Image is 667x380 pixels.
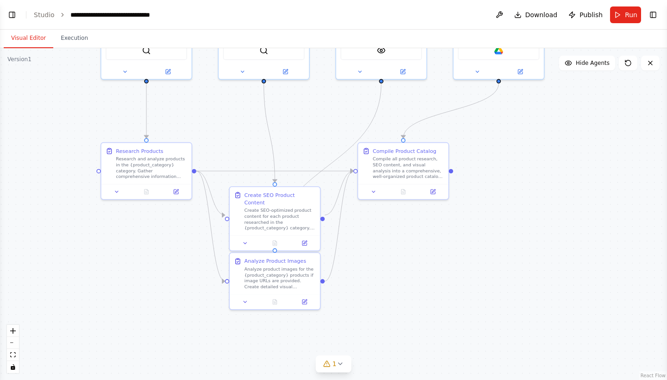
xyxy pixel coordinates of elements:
button: Open in side panel [420,187,445,196]
button: fit view [7,349,19,361]
button: Execution [53,29,95,48]
span: Publish [579,10,603,19]
img: VisionTool [377,46,386,55]
div: Version 1 [7,56,31,63]
button: Open in side panel [292,298,317,306]
div: Create SEO Product ContentCreate SEO-optimized product content for each product researched in the... [229,186,321,251]
img: SerplyWebSearchTool [142,46,151,55]
div: Research Products [116,147,163,155]
button: Open in side panel [264,67,306,76]
nav: breadcrumb [34,10,175,19]
button: 1 [316,355,352,373]
div: Analyze Product Images [245,258,306,265]
span: Hide Agents [576,59,610,67]
button: No output available [259,239,290,247]
div: Compile Product CatalogCompile all product research, SEO content, and visual analysis into a comp... [358,142,449,200]
button: Hide Agents [559,56,615,70]
button: Visual Editor [4,29,53,48]
button: Download [510,6,561,23]
div: Create SEO Product Content [245,191,316,206]
div: Compile Product Catalog [373,147,436,155]
button: Run [610,6,641,23]
button: Open in side panel [164,187,189,196]
div: Research ProductsResearch and analyze products in the {product_category} category. Gather compreh... [101,142,192,200]
button: zoom in [7,325,19,337]
g: Edge from 0f87572d-0393-4728-81e3-4832f31f52a4 to 613e5525-3b6c-449c-b61c-e212b66fd78b [143,83,150,138]
button: Open in side panel [382,67,424,76]
span: 1 [333,359,337,368]
g: Edge from 4904cba3-843c-4ffd-83da-362f70066f34 to 90ffbee5-9400-4954-a097-da67e3e5cbf0 [325,167,353,219]
div: Research and analyze products in the {product_category} category. Gather comprehensive informatio... [116,156,187,180]
button: Show left sidebar [6,8,19,21]
button: Open in side panel [499,67,541,76]
button: zoom out [7,337,19,349]
span: Run [625,10,637,19]
button: toggle interactivity [7,361,19,373]
g: Edge from 613e5525-3b6c-449c-b61c-e212b66fd78b to 90ffbee5-9400-4954-a097-da67e3e5cbf0 [196,167,353,175]
button: Publish [565,6,606,23]
g: Edge from 613e5525-3b6c-449c-b61c-e212b66fd78b to 4904cba3-843c-4ffd-83da-362f70066f34 [196,167,225,219]
button: No output available [131,187,162,196]
button: No output available [388,187,419,196]
img: SerplyWebSearchTool [259,46,268,55]
button: Show right sidebar [647,8,660,21]
div: Analyze Product ImagesAnalyze product images for the {product_category} products if image URLs ar... [229,253,321,310]
img: Google Drive [494,46,503,55]
button: No output available [259,298,290,306]
g: Edge from 1df882e4-86e8-4005-8aa2-14f6badc5669 to 90ffbee5-9400-4954-a097-da67e3e5cbf0 [400,83,503,138]
button: Open in side panel [292,239,317,247]
div: React Flow controls [7,325,19,373]
div: Analyze product images for the {product_category} products if image URLs are provided. Create det... [245,266,316,290]
g: Edge from d093a29a-8b26-44b4-a07f-49ce6e8a807b to 4904cba3-843c-4ffd-83da-362f70066f34 [260,83,279,182]
div: Compile all product research, SEO content, and visual analysis into a comprehensive, well-organiz... [373,156,444,180]
a: React Flow attribution [641,373,666,378]
button: Open in side panel [147,67,189,76]
g: Edge from 613e5525-3b6c-449c-b61c-e212b66fd78b to a3dcacda-926b-42d6-9b1e-6c581621f707 [196,167,225,285]
span: Download [525,10,558,19]
a: Studio [34,11,55,19]
g: Edge from a3dcacda-926b-42d6-9b1e-6c581621f707 to 90ffbee5-9400-4954-a097-da67e3e5cbf0 [325,167,353,285]
div: Create SEO-optimized product content for each product researched in the {product_category} catego... [245,208,316,231]
g: Edge from d2288406-2681-4177-ab90-02db028abb26 to a3dcacda-926b-42d6-9b1e-6c581621f707 [271,83,385,248]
